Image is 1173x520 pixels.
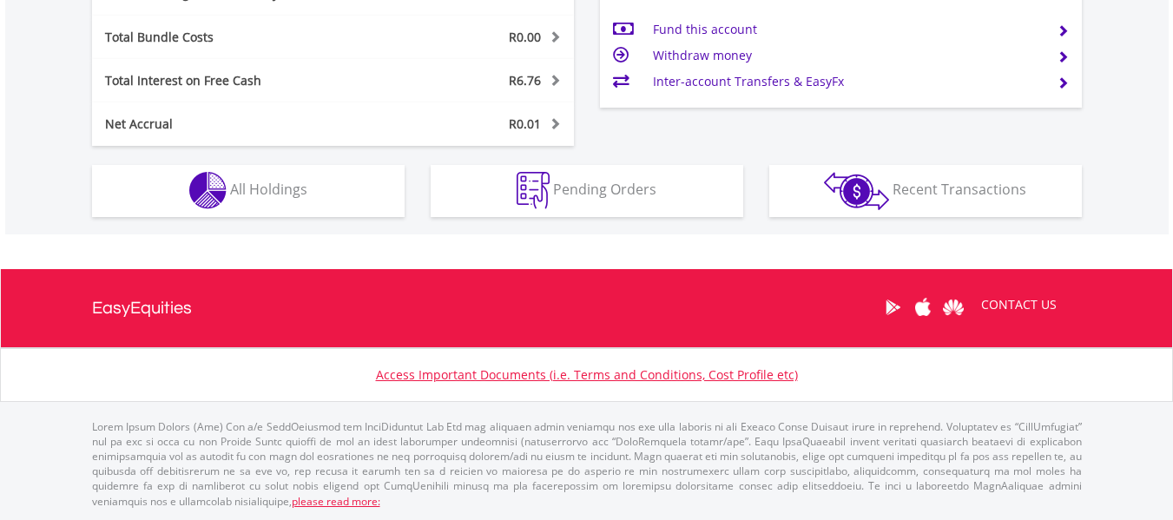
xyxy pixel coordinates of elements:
p: Lorem Ipsum Dolors (Ame) Con a/e SeddOeiusmod tem InciDiduntut Lab Etd mag aliquaen admin veniamq... [92,419,1082,509]
a: Access Important Documents (i.e. Terms and Conditions, Cost Profile etc) [376,366,798,383]
span: R0.00 [509,29,541,45]
a: please read more: [292,494,380,509]
span: R0.01 [509,115,541,132]
td: Withdraw money [653,43,1043,69]
img: transactions-zar-wht.png [824,172,889,210]
a: Apple [908,280,939,334]
a: Huawei [939,280,969,334]
div: Net Accrual [92,115,373,133]
img: holdings-wht.png [189,172,227,209]
button: Recent Transactions [769,165,1082,217]
span: R6.76 [509,72,541,89]
span: All Holdings [230,180,307,199]
div: Total Interest on Free Cash [92,72,373,89]
a: CONTACT US [969,280,1069,329]
button: Pending Orders [431,165,743,217]
a: Google Play [878,280,908,334]
div: Total Bundle Costs [92,29,373,46]
a: EasyEquities [92,269,192,347]
td: Inter-account Transfers & EasyFx [653,69,1043,95]
td: Fund this account [653,16,1043,43]
img: pending_instructions-wht.png [517,172,550,209]
button: All Holdings [92,165,405,217]
span: Pending Orders [553,180,656,199]
span: Recent Transactions [893,180,1026,199]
